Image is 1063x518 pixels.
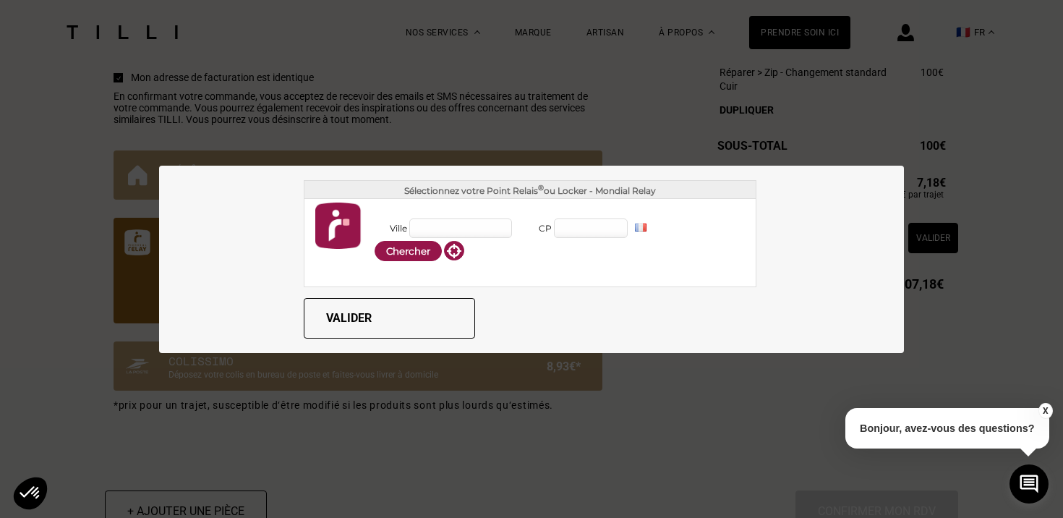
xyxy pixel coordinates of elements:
button: X [1038,403,1052,419]
button: Valider [304,298,475,339]
button: Chercher [375,241,442,261]
p: Bonjour, avez-vous des questions? [845,408,1049,449]
div: Sélectionnez votre Point Relais ou Locker - Mondial Relay [304,181,756,199]
sup: ® [538,183,544,192]
img: FR [635,224,646,232]
label: Ville [375,223,407,234]
label: CP [519,223,552,234]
